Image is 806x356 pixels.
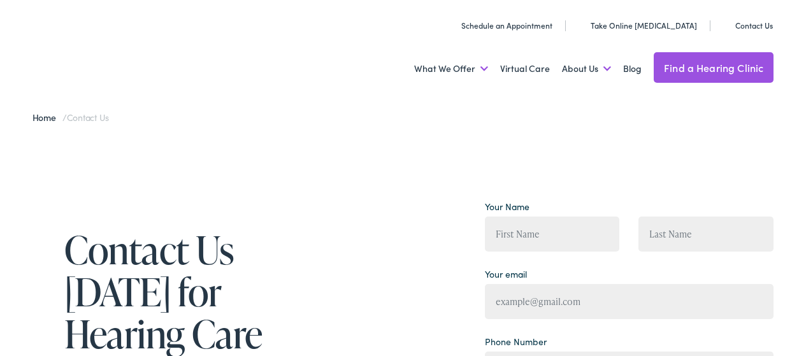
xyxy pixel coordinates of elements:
[67,111,109,124] span: Contact Us
[623,45,642,92] a: Blog
[500,45,550,92] a: Virtual Care
[485,335,547,348] label: Phone Number
[414,45,488,92] a: What We Offer
[562,45,611,92] a: About Us
[638,217,774,252] input: Last Name
[721,20,773,31] a: Contact Us
[447,20,552,31] a: Schedule an Appointment
[577,19,586,32] img: utility icon
[485,267,527,281] label: Your email
[485,284,774,319] input: example@gmail.com
[32,111,62,124] a: Home
[64,229,326,355] h1: Contact Us [DATE] for Hearing Care
[654,52,774,83] a: Find a Hearing Clinic
[485,217,620,252] input: First Name
[32,111,109,124] span: /
[577,20,697,31] a: Take Online [MEDICAL_DATA]
[447,19,456,32] img: utility icon
[721,19,730,32] img: utility icon
[485,200,529,213] label: Your Name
